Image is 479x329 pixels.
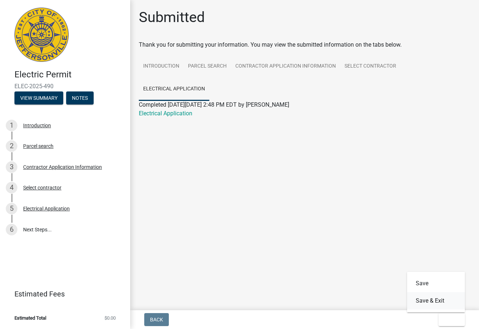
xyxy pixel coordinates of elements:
[66,95,94,101] wm-modal-confirm: Notes
[23,164,102,170] div: Contractor Application Information
[6,182,17,193] div: 4
[139,110,192,117] a: Electrical Application
[14,95,63,101] wm-modal-confirm: Summary
[144,313,169,326] button: Back
[23,144,54,149] div: Parcel search
[139,40,470,49] div: Thank you for submitting your information. You may view the submitted information on the tabs below.
[340,55,401,78] a: Select contractor
[139,55,184,78] a: Introduction
[14,8,69,62] img: City of Jeffersonville, Indiana
[6,120,17,131] div: 1
[14,69,124,80] h4: Electric Permit
[150,317,163,322] span: Back
[6,140,17,152] div: 2
[14,91,63,104] button: View Summary
[14,83,116,90] span: ELEC-2025-490
[231,55,340,78] a: Contractor Application Information
[139,101,289,108] span: Completed [DATE][DATE] 2:48 PM EDT by [PERSON_NAME]
[407,275,465,292] button: Save
[444,317,455,322] span: Exit
[23,123,51,128] div: Introduction
[14,316,46,320] span: Estimated Total
[66,91,94,104] button: Notes
[407,272,465,312] div: Exit
[104,316,116,320] span: $0.00
[407,292,465,309] button: Save & Exit
[23,185,61,190] div: Select contractor
[139,78,209,101] a: Electrical Application
[6,203,17,214] div: 5
[6,161,17,173] div: 3
[6,224,17,235] div: 6
[139,9,205,26] h1: Submitted
[6,287,119,301] a: Estimated Fees
[23,206,70,211] div: Electrical Application
[439,313,465,326] button: Exit
[184,55,231,78] a: Parcel search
